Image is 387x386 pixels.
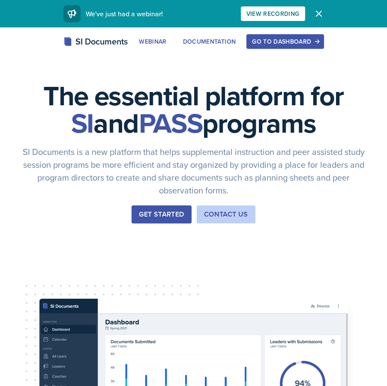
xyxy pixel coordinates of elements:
[133,34,172,49] button: Webinar
[139,209,184,220] div: Get Started
[246,34,324,49] button: Go to Dashboard
[252,38,318,45] div: Go to Dashboard
[132,205,191,223] button: Get Started
[241,6,305,21] button: View Recording
[139,38,166,45] div: Webinar
[204,209,248,220] div: Contact Us
[246,10,300,17] div: View Recording
[177,34,242,49] button: Documentation
[197,205,255,223] button: Contact Us
[86,9,163,18] span: We've just had a webinar!
[183,38,236,45] div: Documentation
[63,35,128,48] div: SI Documents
